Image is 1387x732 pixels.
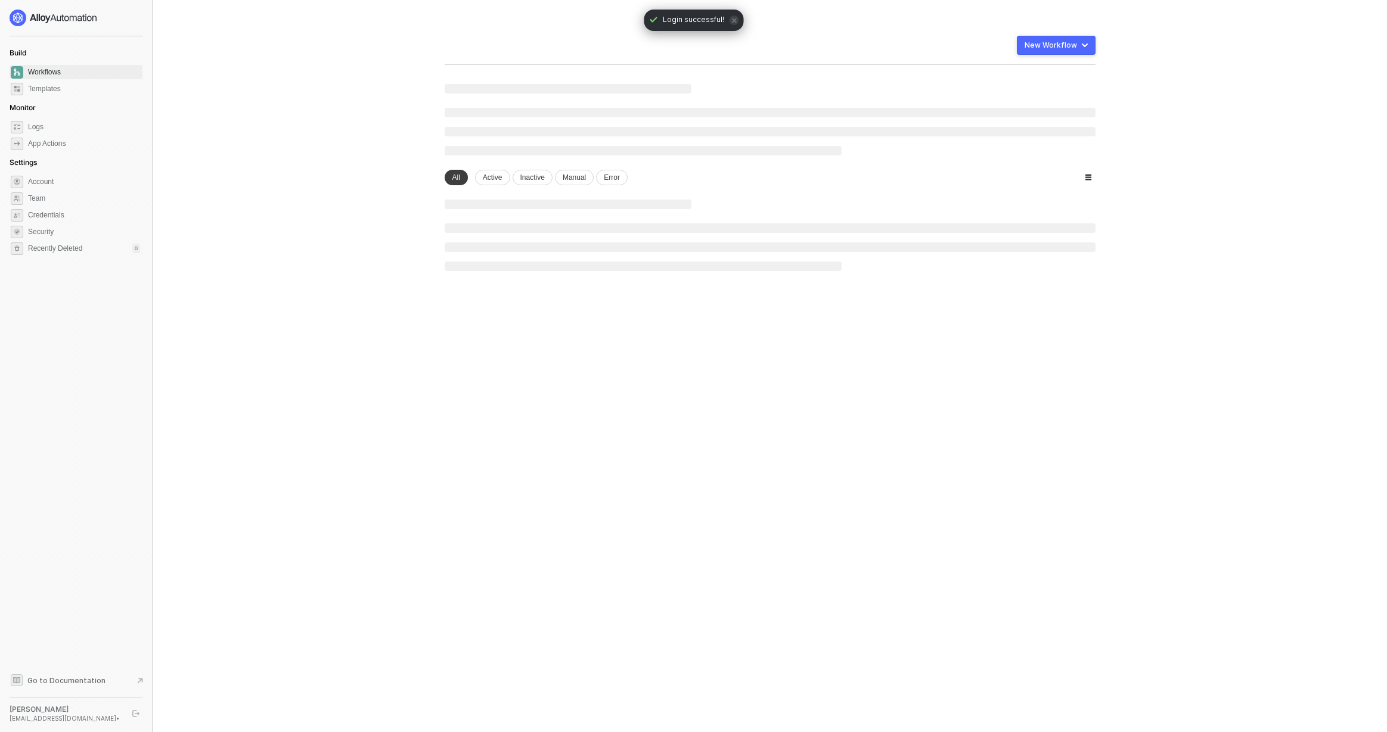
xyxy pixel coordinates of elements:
div: All [445,170,468,185]
div: App Actions [28,139,66,149]
span: security [11,226,23,238]
a: Knowledge Base [10,673,143,687]
span: Team [28,191,140,205]
span: Templates [28,82,140,96]
span: Go to Documentation [27,675,106,686]
div: [PERSON_NAME] [10,705,122,714]
span: settings [11,176,23,188]
span: Credentials [28,208,140,222]
div: Active [475,170,510,185]
span: Logs [28,120,140,134]
span: Monitor [10,103,36,112]
span: icon-app-actions [11,138,23,150]
span: icon-check [648,15,658,24]
span: icon-logs [11,121,23,133]
button: New Workflow [1017,36,1096,55]
span: credentials [11,209,23,222]
span: team [11,192,23,205]
div: [EMAIL_ADDRESS][DOMAIN_NAME] • [10,714,122,722]
span: Login successful! [663,14,724,26]
div: 0 [132,244,140,253]
img: logo [10,10,98,26]
span: dashboard [11,66,23,79]
span: Settings [10,158,37,167]
span: settings [11,242,23,255]
span: Workflows [28,65,140,79]
span: Account [28,175,140,189]
span: logout [132,710,139,717]
span: Recently Deleted [28,244,82,254]
span: document-arrow [134,675,146,687]
span: icon-close [729,15,739,25]
div: Manual [555,170,594,185]
div: Inactive [513,170,553,185]
span: Build [10,48,26,57]
span: documentation [11,674,23,686]
span: Security [28,225,140,239]
div: New Workflow [1025,41,1077,50]
span: marketplace [11,83,23,95]
a: logo [10,10,142,26]
div: Error [596,170,628,185]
